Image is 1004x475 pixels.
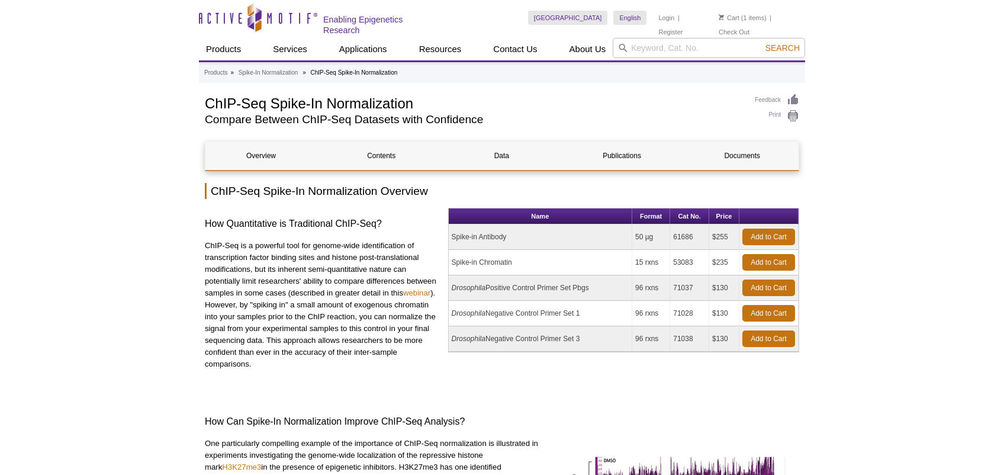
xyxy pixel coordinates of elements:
td: Spike-in Chromatin [449,250,632,275]
td: 96 rxns [632,326,670,352]
a: Publications [567,142,678,170]
a: English [613,11,646,25]
h2: ChIP-Seq Spike-In Normalization Overview [205,183,799,199]
td: 61686 [670,224,709,250]
a: Contents [326,142,437,170]
td: 71038 [670,326,709,352]
td: $235 [709,250,739,275]
a: Resources [412,38,469,60]
a: Check Out [719,28,749,36]
a: H3K27me3 [222,463,261,471]
td: 53083 [670,250,709,275]
a: Products [204,68,227,78]
h2: Compare Between ChIP-Seq Datasets with Confidence [205,114,743,125]
th: Cat No. [670,208,709,224]
a: Add to Cart [742,229,795,245]
a: Contact Us [486,38,544,60]
td: 96 rxns [632,275,670,301]
a: Add to Cart [742,280,795,296]
a: About Us [562,38,613,60]
a: Spike-In Normalization [239,68,298,78]
td: 50 µg [632,224,670,250]
a: Add to Cart [742,254,795,271]
td: $130 [709,275,739,301]
input: Keyword, Cat. No. [613,38,805,58]
a: Services [266,38,314,60]
a: Overview [205,142,317,170]
td: $130 [709,326,739,352]
a: Login [658,14,674,22]
th: Name [449,208,632,224]
td: 71028 [670,301,709,326]
a: Feedback [755,94,799,107]
td: $255 [709,224,739,250]
td: Negative Control Primer Set 1 [449,301,632,326]
td: 96 rxns [632,301,670,326]
a: Cart [719,14,739,22]
a: Applications [332,38,394,60]
a: [GEOGRAPHIC_DATA] [528,11,608,25]
a: Products [199,38,248,60]
h2: Enabling Epigenetics Research [323,14,441,36]
th: Format [632,208,670,224]
h1: ChIP-Seq Spike-In Normalization [205,94,743,111]
li: » [230,69,234,76]
img: Your Cart [719,14,724,20]
a: Register [658,28,683,36]
td: Spike-in Antibody [449,224,632,250]
i: Drosophila [452,284,485,292]
h3: How Quantitative is Traditional ChIP-Seq? [205,217,439,231]
p: ChIP-Seq is a powerful tool for genome-wide identification of transcription factor binding sites ... [205,240,439,370]
li: | [770,11,771,25]
a: Data [446,142,557,170]
td: 15 rxns [632,250,670,275]
a: Print [755,110,799,123]
li: » [303,69,306,76]
td: 71037 [670,275,709,301]
th: Price [709,208,739,224]
li: (1 items) [719,11,767,25]
button: Search [762,43,803,53]
td: Negative Control Primer Set 3 [449,326,632,352]
a: Add to Cart [742,305,795,322]
h3: How Can Spike-In Normalization Improve ChIP-Seq Analysis? [205,415,799,429]
a: Documents [687,142,798,170]
li: | [678,11,680,25]
span: Search [765,43,800,53]
td: Positive Control Primer Set Pbgs [449,275,632,301]
i: Drosophila [452,335,485,343]
a: webinar [403,288,430,297]
a: Add to Cart [742,330,795,347]
td: $130 [709,301,739,326]
li: ChIP-Seq Spike-In Normalization [311,69,398,76]
i: Drosophila [452,309,485,317]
